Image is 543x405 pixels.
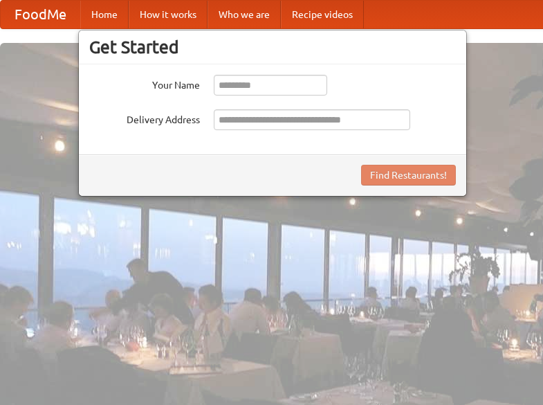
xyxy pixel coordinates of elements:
[80,1,129,28] a: Home
[1,1,80,28] a: FoodMe
[89,37,456,57] h3: Get Started
[361,165,456,186] button: Find Restaurants!
[89,109,200,127] label: Delivery Address
[89,75,200,92] label: Your Name
[281,1,364,28] a: Recipe videos
[208,1,281,28] a: Who we are
[129,1,208,28] a: How it works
